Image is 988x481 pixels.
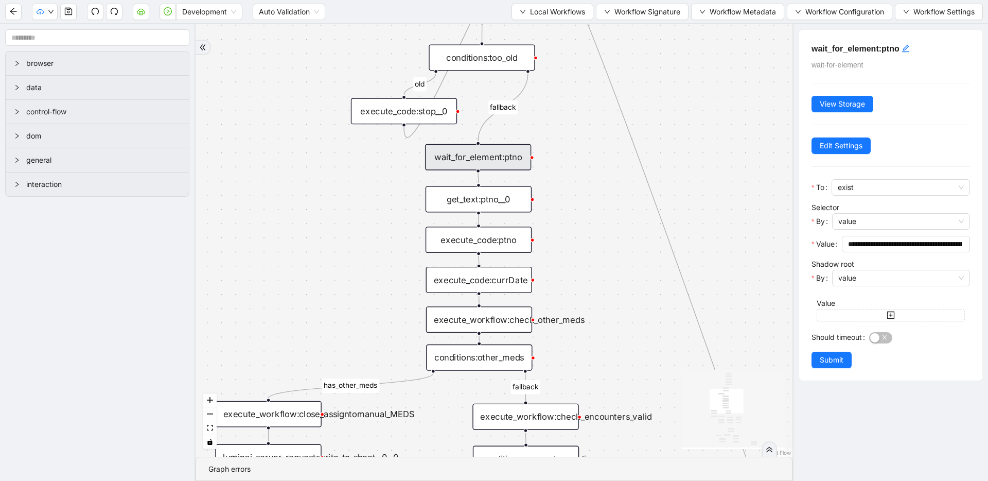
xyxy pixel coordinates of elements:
[838,214,964,229] span: value
[811,352,852,368] button: Submit
[26,58,181,69] span: browser
[511,373,540,401] g: Edge from conditions:other_meds to execute_workflow:check_encounters_valid
[426,267,532,293] div: execute_code:currDate
[820,98,865,110] span: View Storage
[426,306,532,333] div: execute_workflow:check_other_meds
[816,272,825,284] span: By
[426,227,532,253] div: execute_code:ptno
[811,42,970,55] h5: wait_for_element:ptno
[811,332,862,343] span: Should timeout
[913,6,975,18] span: Workflow Settings
[902,42,910,55] div: click to edit id
[9,7,17,15] span: arrow-left
[60,4,77,20] button: save
[811,260,854,268] label: Shadow root
[902,44,910,53] span: edit
[6,124,189,148] div: dom
[426,186,532,212] div: get_text:ptno__0
[604,9,610,15] span: down
[259,4,319,20] span: Auto Validation
[710,6,776,18] span: Workflow Metadata
[203,393,217,407] button: zoom in
[215,401,321,427] div: execute_workflow:close_assigntomanual_MEDS
[820,140,862,151] span: Edit Settings
[903,9,909,15] span: down
[26,130,181,142] span: dom
[14,60,20,66] span: right
[426,345,532,371] div: conditions:other_meds
[596,4,689,20] button: downWorkflow Signature
[269,373,433,398] g: Edge from conditions:other_meds to execute_workflow:close_assigntomanual_MEDS
[425,144,531,170] div: wait_for_element:ptno
[429,44,535,71] div: conditions:too_old
[26,179,181,190] span: interaction
[91,7,99,15] span: undo
[215,444,321,471] div: luminai_server_request:write_to_sheet__0__0
[816,238,835,250] span: Value
[6,148,189,172] div: general
[351,98,457,124] div: execute_code:stop__0
[37,8,44,15] span: cloud-upload
[164,7,172,15] span: play-circle
[160,4,176,20] button: play-circle
[14,109,20,115] span: right
[614,6,680,18] span: Workflow Signature
[520,9,526,15] span: down
[820,354,843,366] span: Submit
[816,182,824,193] span: To
[816,216,825,227] span: By
[6,173,189,196] div: interaction
[699,9,705,15] span: down
[805,6,884,18] span: Workflow Configuration
[203,421,217,435] button: fit view
[811,61,863,69] span: wait-for-element
[14,181,20,187] span: right
[6,76,189,99] div: data
[817,298,965,309] div: Value
[87,4,103,20] button: undo
[199,44,206,51] span: double-right
[473,446,579,472] div: conditions:encounters_vali
[133,4,149,20] button: cloud-server
[887,311,895,319] span: plus-square
[511,4,593,20] button: downLocal Workflows
[137,7,145,15] span: cloud-server
[838,180,964,195] span: exist
[811,96,873,112] button: View Storage
[838,270,964,286] span: value
[203,407,217,421] button: zoom out
[14,157,20,163] span: right
[811,138,871,154] button: Edit Settings
[48,9,54,15] span: down
[32,4,58,20] button: cloud-uploaddown
[472,404,578,430] div: execute_workflow:check_encounters_valid
[764,450,791,456] a: React Flow attribution
[6,51,189,75] div: browser
[14,133,20,139] span: right
[208,463,780,475] div: Graph errors
[6,100,189,124] div: control-flow
[691,4,784,20] button: downWorkflow Metadata
[479,256,479,264] g: Edge from execute_code:ptno to execute_code:currDate
[787,4,892,20] button: downWorkflow Configuration
[478,74,528,141] g: Edge from conditions:too_old to wait_for_element:ptno
[110,7,118,15] span: redo
[26,106,181,117] span: control-flow
[106,4,122,20] button: redo
[811,203,839,212] label: Selector
[795,9,801,15] span: down
[64,7,73,15] span: save
[766,446,773,453] span: double-right
[404,74,436,95] g: Edge from conditions:too_old to execute_code:stop__0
